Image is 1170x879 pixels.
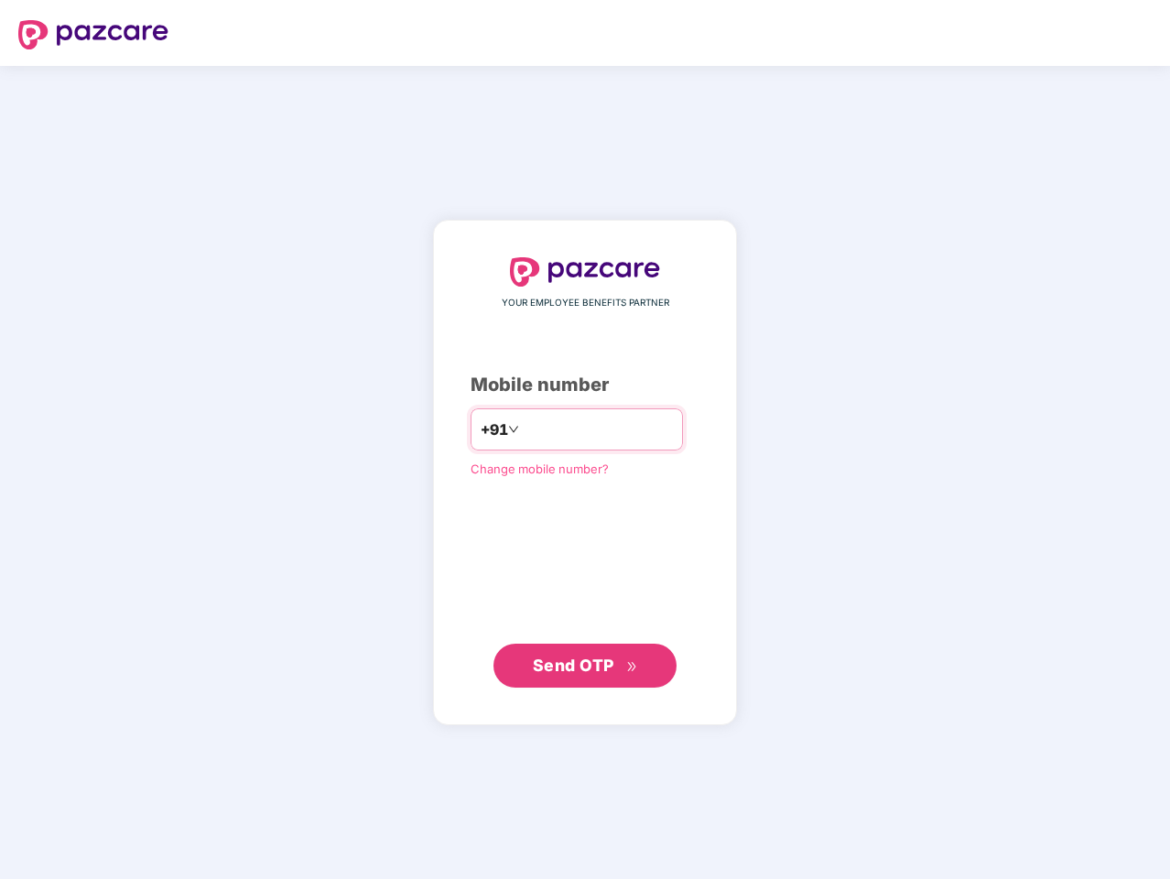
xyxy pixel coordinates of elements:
img: logo [18,20,168,49]
span: Send OTP [533,656,614,675]
span: down [508,424,519,435]
button: Send OTPdouble-right [493,644,677,688]
span: double-right [626,661,638,673]
a: Change mobile number? [471,461,609,476]
span: +91 [481,418,508,441]
div: Mobile number [471,371,699,399]
img: logo [510,257,660,287]
span: YOUR EMPLOYEE BENEFITS PARTNER [502,296,669,310]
